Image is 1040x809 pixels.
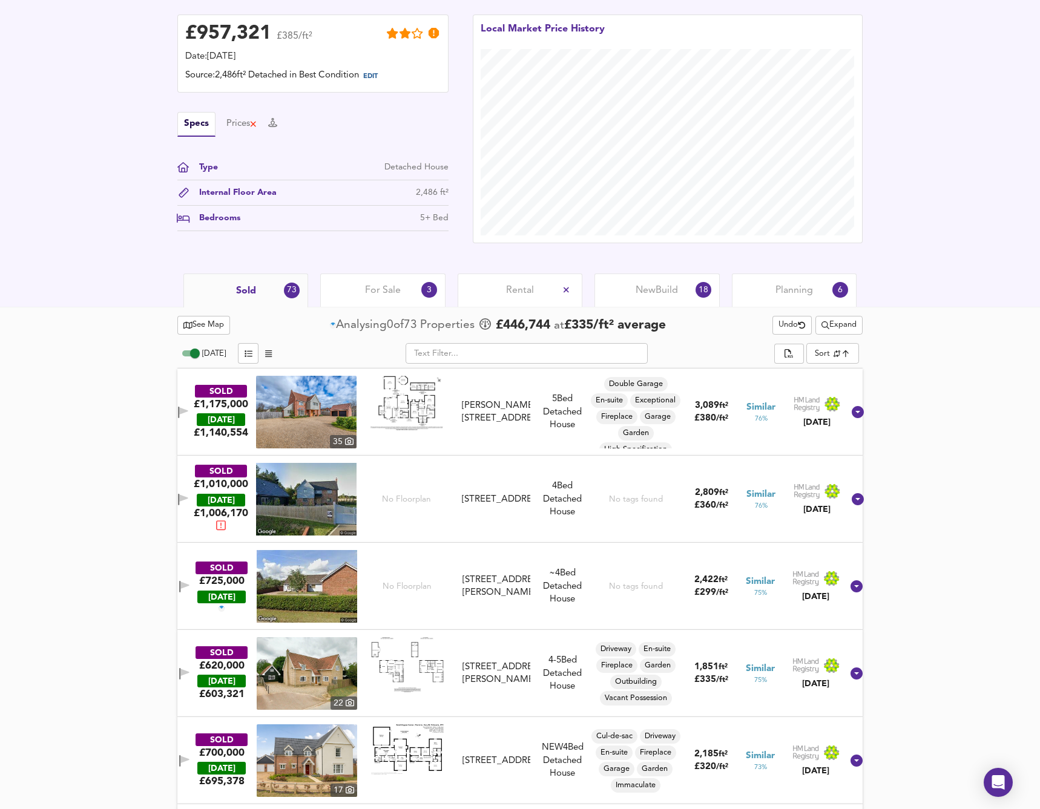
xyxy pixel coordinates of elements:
span: Garden [618,428,654,439]
a: property thumbnail 35 [256,376,357,448]
span: 2,422 [694,575,719,585]
div: [DATE] [792,591,840,603]
span: 76 % [755,414,768,424]
img: Floorplan [371,637,444,692]
svg: Show Details [851,492,865,506]
span: ft² [719,402,728,410]
div: NEW 4 Bed Detached House [535,741,590,780]
span: / ft² [716,589,728,597]
span: Outbuilding [610,676,662,687]
span: £385/ft² [277,31,312,49]
span: Driveway [640,731,680,742]
svg: Show Details [849,753,864,768]
img: Land Registry [794,483,841,499]
div: SOLD [195,385,247,398]
div: Type [189,161,218,174]
div: SOLD£620,000 [DATE]£603,321property thumbnail 22 Floorplan[STREET_ADDRESS][PERSON_NAME]4-5Bed Det... [177,630,863,717]
div: [DATE] [197,413,245,426]
span: 73 % [754,762,767,772]
div: [DATE] [197,591,246,603]
span: / ft² [716,676,728,684]
div: Jangles, Barrells Road, IP31 3SF [457,493,536,506]
span: £ 1,140,554 [194,426,248,439]
div: [DATE] [792,765,840,777]
div: [DATE] [197,675,246,687]
div: SOLD [196,646,248,659]
div: [STREET_ADDRESS] [462,493,531,506]
span: Exceptional [630,395,680,406]
button: Specs [177,112,216,137]
span: £ 299 [694,588,728,597]
div: Local Market Price History [481,22,605,49]
div: split button [815,316,863,335]
div: split button [774,344,803,364]
svg: Show Details [849,579,864,594]
span: 75 % [754,675,767,685]
button: Expand [815,316,863,335]
span: ft² [719,663,728,671]
span: See Map [183,318,224,332]
span: / ft² [716,502,728,509]
div: Analysing [336,317,387,333]
div: 4 Bed Detached House [535,480,590,519]
div: £700,000 [199,746,245,759]
span: Similar [746,663,775,675]
img: property thumbnail [257,637,357,710]
span: 1,851 [694,663,719,672]
div: Driveway [596,642,636,657]
div: Hatfield House, Thedwastre Road, IP31 3QY [457,399,536,425]
div: Garage [599,762,634,776]
span: EDIT [363,73,378,80]
span: Garage [599,764,634,775]
div: SOLD£700,000 [DATE]£695,378property thumbnail 17 Floorplan[STREET_ADDRESS]NEW4Bed Detached HouseC... [177,717,863,804]
span: £ 603,321 [199,687,245,701]
span: Similar [746,575,775,588]
span: Planning [775,284,813,297]
div: Detached House [384,161,449,174]
div: SOLD£1,175,000 [DATE]£1,140,554property thumbnail 35 Floorplan[PERSON_NAME][STREET_ADDRESS]5Bed D... [177,368,863,456]
div: £1,010,000 [194,477,248,491]
img: property thumbnail [256,376,357,448]
div: Mill View, Stoney Lane, IP31 3SE [458,661,536,687]
div: Internal Floor Area [189,186,277,199]
img: streetview [257,550,357,623]
div: 18 [696,282,711,298]
a: property thumbnail 22 [257,637,357,710]
span: 76 % [755,501,768,511]
span: 2,185 [694,750,719,759]
svg: Show Details [849,666,864,681]
span: £ 380 [694,414,728,423]
div: Garden [637,762,673,776]
div: En-suite [596,745,633,760]
div: Garden [640,658,676,673]
div: [PERSON_NAME][STREET_ADDRESS] [462,399,531,425]
span: Vacant Possession [600,693,672,704]
span: Expand [821,318,857,332]
div: High Specification [599,442,672,457]
div: En-suite [639,642,676,657]
div: Outbuilding [610,675,662,689]
span: Similar [746,488,775,501]
div: Fireplace [635,745,676,760]
img: Land Registry [792,658,840,673]
span: / ft² [716,763,728,771]
span: Rental [506,284,534,297]
span: £ 695,378 [199,775,245,788]
span: 73 [404,317,417,333]
span: En-suite [591,395,628,406]
div: Garage [640,410,676,424]
img: Land Registry [794,396,841,412]
div: £ 957,321 [185,25,271,43]
img: property thumbnail [257,724,357,797]
span: 2,809 [695,488,719,497]
img: Land Registry [792,745,840,761]
span: £ 335 / ft² average [564,319,666,332]
div: 4 Small Copper Corner, IP31 3UB [458,755,536,767]
span: 3,089 [695,401,719,410]
div: Detached House [535,567,590,606]
div: SOLD [196,733,248,746]
div: £620,000 [199,659,245,672]
span: £ 335 [694,675,728,684]
div: Immaculate [611,778,660,793]
div: No tags found [609,581,663,592]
